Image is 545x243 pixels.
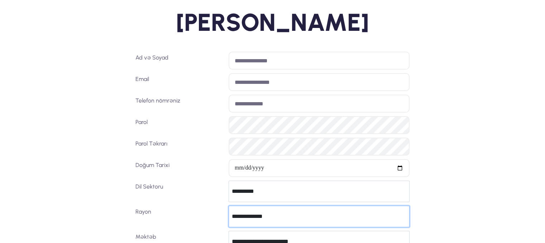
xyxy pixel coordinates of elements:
label: Parol [133,116,226,134]
h2: [PERSON_NAME] [66,7,479,37]
label: Ad və Soyad [133,52,226,70]
label: Email [133,73,226,91]
label: Telefon nömrəniz [133,95,226,113]
label: Doğum Tarixi [133,159,226,177]
label: Parol Təkrarı [133,138,226,156]
label: Dil Sektoru [133,181,226,202]
label: Rayon [133,206,226,227]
